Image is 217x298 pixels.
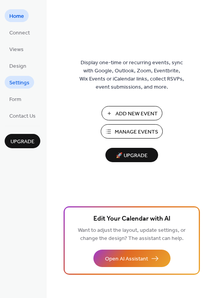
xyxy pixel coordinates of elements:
span: Form [9,96,21,104]
a: Views [5,43,28,55]
span: Connect [9,29,30,37]
span: 🚀 Upgrade [110,151,153,161]
span: Views [9,46,24,54]
button: Manage Events [101,124,163,139]
span: Add New Event [115,110,158,118]
a: Connect [5,26,34,39]
span: Upgrade [10,138,34,146]
button: Open AI Assistant [93,250,170,267]
a: Design [5,59,31,72]
span: Edit Your Calendar with AI [93,214,170,224]
span: Want to adjust the layout, update settings, or change the design? The assistant can help. [78,225,186,244]
a: Settings [5,76,34,89]
button: Upgrade [5,134,40,148]
span: Home [9,12,24,21]
span: Open AI Assistant [105,255,148,263]
span: Design [9,62,26,70]
a: Contact Us [5,109,40,122]
a: Form [5,92,26,105]
span: Contact Us [9,112,36,120]
span: Display one-time or recurring events, sync with Google, Outlook, Zoom, Eventbrite, Wix Events or ... [79,59,184,91]
button: 🚀 Upgrade [105,148,158,162]
a: Home [5,9,29,22]
span: Settings [9,79,29,87]
button: Add New Event [102,106,162,120]
span: Manage Events [115,128,158,136]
